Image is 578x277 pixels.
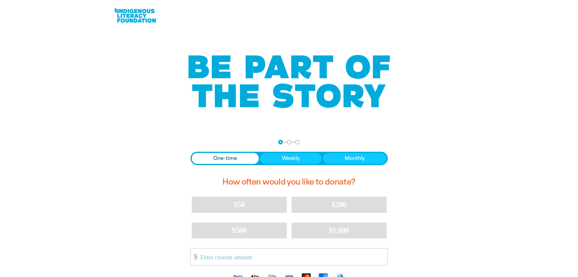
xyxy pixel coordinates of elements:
[196,248,387,265] input: Enter custom amount
[292,197,387,213] button: $200
[213,155,237,162] span: One-time
[345,155,365,162] span: Monthly
[287,140,291,144] button: Navigate to step 2 of 3 to enter your details
[192,197,287,213] button: $50
[329,226,349,235] span: $1,000
[234,200,245,209] span: $50
[278,140,283,144] button: Navigate to step 1 of 3 to enter your donation amount
[282,155,300,162] span: Weekly
[232,226,247,235] span: $500
[323,153,387,164] button: Monthly
[191,152,388,165] div: Donation frequency
[332,200,346,209] span: $200
[295,140,300,144] button: Navigate to step 3 of 3 to enter your payment details
[292,223,387,238] button: $1,000
[191,172,388,192] h2: How often would you like to donate?
[192,223,287,238] button: $500
[260,153,322,164] button: Weekly
[183,43,395,120] img: Be part of the story
[192,153,259,164] button: One-time
[191,250,198,264] span: $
